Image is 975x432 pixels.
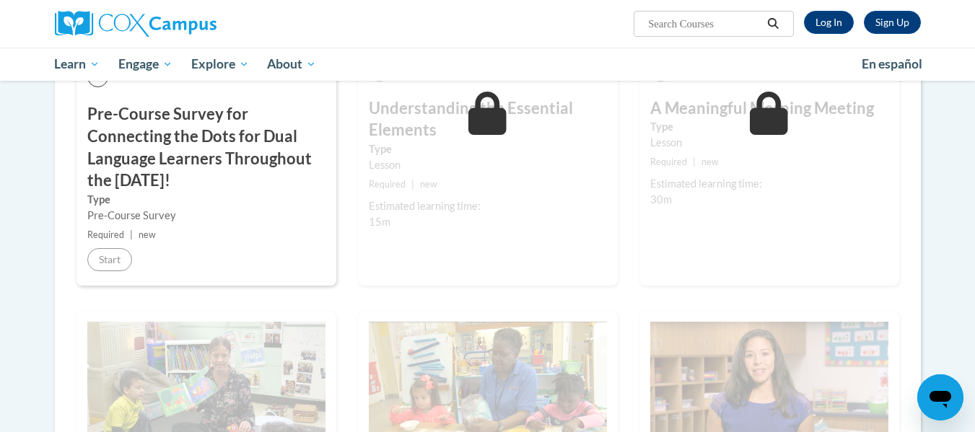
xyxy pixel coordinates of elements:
[55,11,329,37] a: Cox Campus
[369,97,607,142] h3: Understanding the Essential Elements
[852,49,932,79] a: En español
[650,176,888,192] div: Estimated learning time:
[87,229,124,240] span: Required
[650,97,888,120] h3: A Meaningful Morning Meeting
[411,179,414,190] span: |
[87,192,325,208] label: Type
[182,48,258,81] a: Explore
[369,141,607,157] label: Type
[369,179,406,190] span: Required
[762,15,784,32] button: Search
[804,11,854,34] a: Log In
[191,56,249,73] span: Explore
[87,208,325,224] div: Pre-Course Survey
[54,56,100,73] span: Learn
[650,157,687,167] span: Required
[701,157,719,167] span: new
[650,119,888,135] label: Type
[118,56,172,73] span: Engage
[862,56,922,71] span: En español
[109,48,182,81] a: Engage
[650,193,672,206] span: 30m
[87,103,325,192] h3: Pre-Course Survey for Connecting the Dots for Dual Language Learners Throughout the [DATE]!
[45,48,110,81] a: Learn
[420,179,437,190] span: new
[647,15,762,32] input: Search Courses
[369,157,607,173] div: Lesson
[267,56,316,73] span: About
[55,11,217,37] img: Cox Campus
[369,216,390,228] span: 15m
[139,229,156,240] span: new
[369,198,607,214] div: Estimated learning time:
[130,229,133,240] span: |
[650,135,888,151] div: Lesson
[33,48,943,81] div: Main menu
[87,248,132,271] button: Start
[693,157,696,167] span: |
[258,48,325,81] a: About
[917,374,963,420] iframe: Button to launch messaging window
[864,11,921,34] a: Register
